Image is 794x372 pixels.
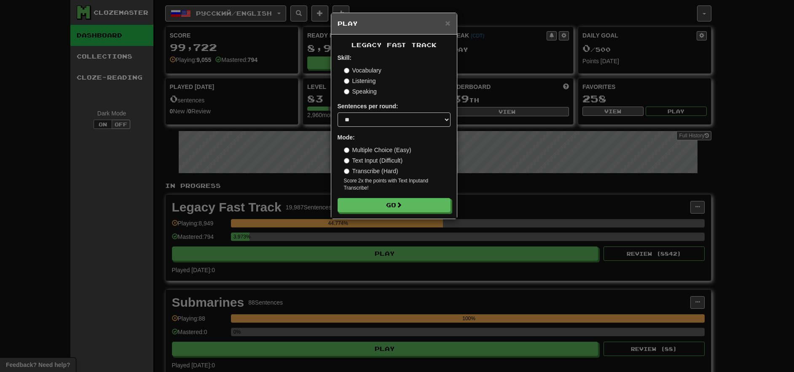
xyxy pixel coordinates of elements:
label: Listening [344,77,376,85]
span: Legacy Fast Track [351,41,437,48]
input: Vocabulary [344,68,349,73]
h5: Play [338,19,451,28]
input: Text Input (Difficult) [344,158,349,163]
input: Multiple Choice (Easy) [344,147,349,153]
input: Transcribe (Hard) [344,169,349,174]
span: × [445,18,450,28]
label: Vocabulary [344,66,381,75]
input: Listening [344,78,349,84]
small: Score 2x the points with Text Input and Transcribe ! [344,177,451,192]
strong: Mode: [338,134,355,141]
label: Sentences per round: [338,102,398,110]
input: Speaking [344,89,349,94]
label: Multiple Choice (Easy) [344,146,411,154]
label: Speaking [344,87,377,96]
button: Go [338,198,451,212]
label: Text Input (Difficult) [344,156,403,165]
button: Close [445,19,450,27]
label: Transcribe (Hard) [344,167,398,175]
strong: Skill: [338,54,351,61]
